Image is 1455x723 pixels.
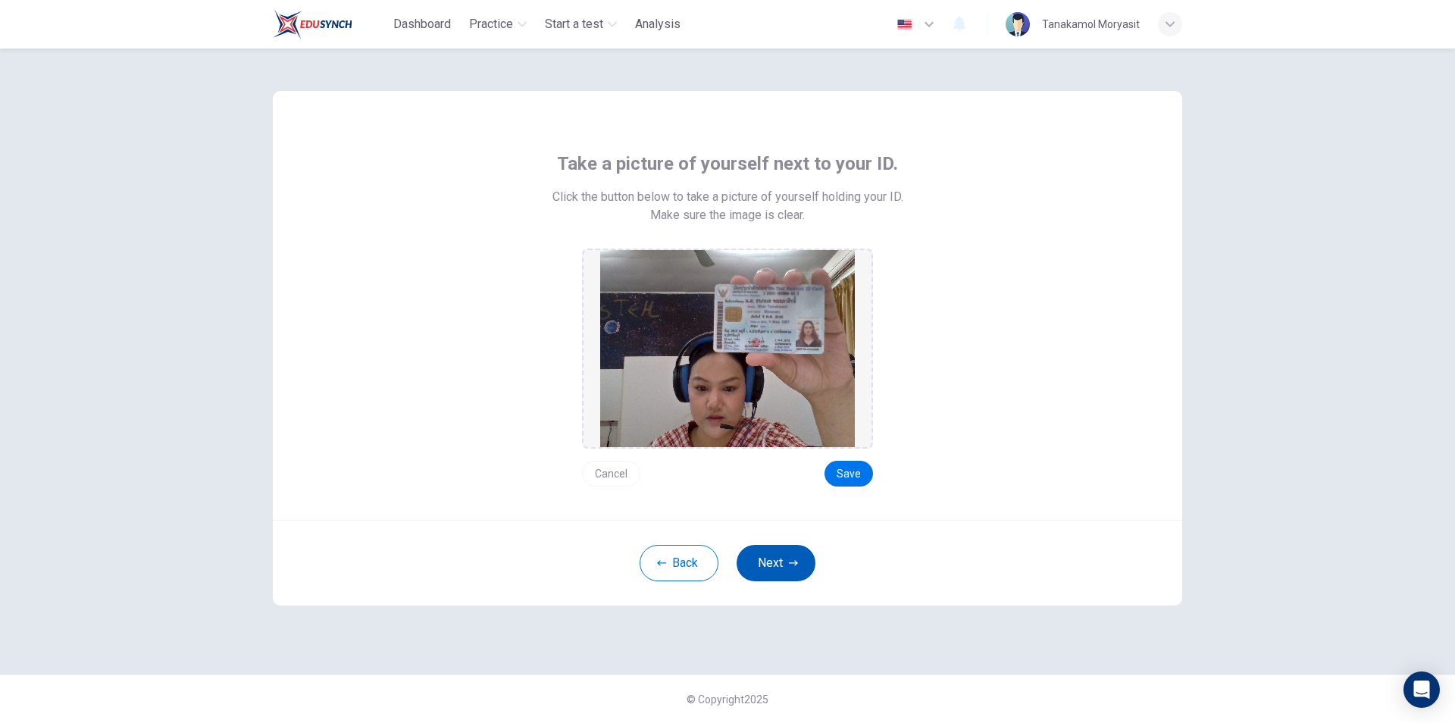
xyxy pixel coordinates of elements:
[600,250,855,447] img: preview screemshot
[687,693,768,706] span: © Copyright 2025
[824,461,873,487] button: Save
[463,11,533,38] button: Practice
[273,9,352,39] img: Train Test logo
[635,15,681,33] span: Analysis
[552,188,903,206] span: Click the button below to take a picture of yourself holding your ID.
[895,19,914,30] img: en
[582,461,640,487] button: Cancel
[640,545,718,581] button: Back
[273,9,387,39] a: Train Test logo
[387,11,457,38] button: Dashboard
[1006,12,1030,36] img: Profile picture
[629,11,687,38] button: Analysis
[545,15,603,33] span: Start a test
[650,206,805,224] span: Make sure the image is clear.
[737,545,815,581] button: Next
[539,11,623,38] button: Start a test
[469,15,513,33] span: Practice
[557,152,898,176] span: Take a picture of yourself next to your ID.
[1042,15,1140,33] div: Tanakamol Moryasit
[1403,671,1440,708] div: Open Intercom Messenger
[393,15,451,33] span: Dashboard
